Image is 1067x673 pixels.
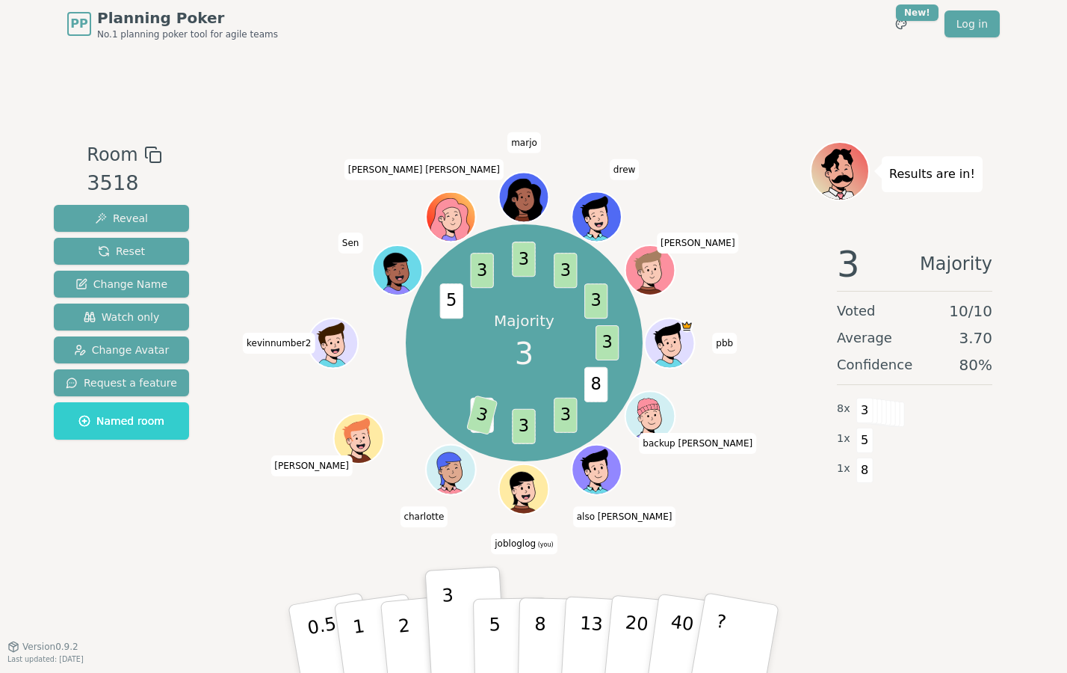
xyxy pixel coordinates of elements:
[585,367,608,402] span: 8
[944,10,1000,37] a: Log in
[442,585,458,666] p: 3
[74,342,170,357] span: Change Avatar
[440,283,463,319] span: 5
[712,333,737,354] span: Click to change your name
[657,233,739,253] span: Click to change your name
[596,325,619,360] span: 3
[471,398,494,433] span: 2
[959,328,992,348] span: 3.70
[243,333,315,354] span: Click to change your name
[54,205,189,232] button: Reveal
[639,433,756,454] span: Click to change your name
[501,465,548,512] button: Click to change your avatar
[856,428,873,453] span: 5
[837,301,876,322] span: Voted
[959,354,992,375] span: 80 %
[66,375,177,390] span: Request a feature
[920,246,992,282] span: Majority
[97,7,278,28] span: Planning Poker
[888,10,915,37] button: New!
[70,15,87,33] span: PP
[494,310,554,331] p: Majority
[681,319,693,332] span: pbb is the host
[554,398,578,433] span: 3
[54,238,189,265] button: Reset
[837,401,850,417] span: 8 x
[896,4,938,21] div: New!
[54,402,189,440] button: Named room
[491,533,557,554] span: Click to change your name
[513,409,536,444] span: 3
[54,304,189,331] button: Watch only
[837,246,860,282] span: 3
[856,398,873,423] span: 3
[78,414,164,428] span: Named room
[837,431,850,447] span: 1 x
[344,159,504,179] span: Click to change your name
[270,455,353,476] span: Click to change your name
[54,369,189,396] button: Request a feature
[87,141,137,168] span: Room
[97,28,278,40] span: No.1 planning poker tool for agile teams
[536,541,554,548] span: (you)
[949,301,992,322] span: 10 / 10
[513,242,536,277] span: 3
[856,458,873,483] span: 8
[95,211,148,226] span: Reveal
[573,506,676,527] span: Click to change your name
[67,7,278,40] a: PPPlanning PokerNo.1 planning poker tool for agile teams
[837,354,912,375] span: Confidence
[515,331,533,376] span: 3
[507,132,541,153] span: Click to change your name
[889,164,975,185] p: Results are in!
[87,168,161,199] div: 3518
[471,253,494,288] span: 3
[837,461,850,477] span: 1 x
[466,396,498,435] span: 3
[7,655,84,663] span: Last updated: [DATE]
[75,277,167,292] span: Change Name
[554,253,578,288] span: 3
[98,244,145,259] span: Reset
[400,506,448,527] span: Click to change your name
[585,283,608,319] span: 3
[54,336,189,363] button: Change Avatar
[22,641,78,653] span: Version 0.9.2
[610,159,639,179] span: Click to change your name
[7,641,78,653] button: Version0.9.2
[338,233,363,253] span: Click to change your name
[837,328,892,348] span: Average
[84,310,160,325] span: Watch only
[54,271,189,298] button: Change Name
